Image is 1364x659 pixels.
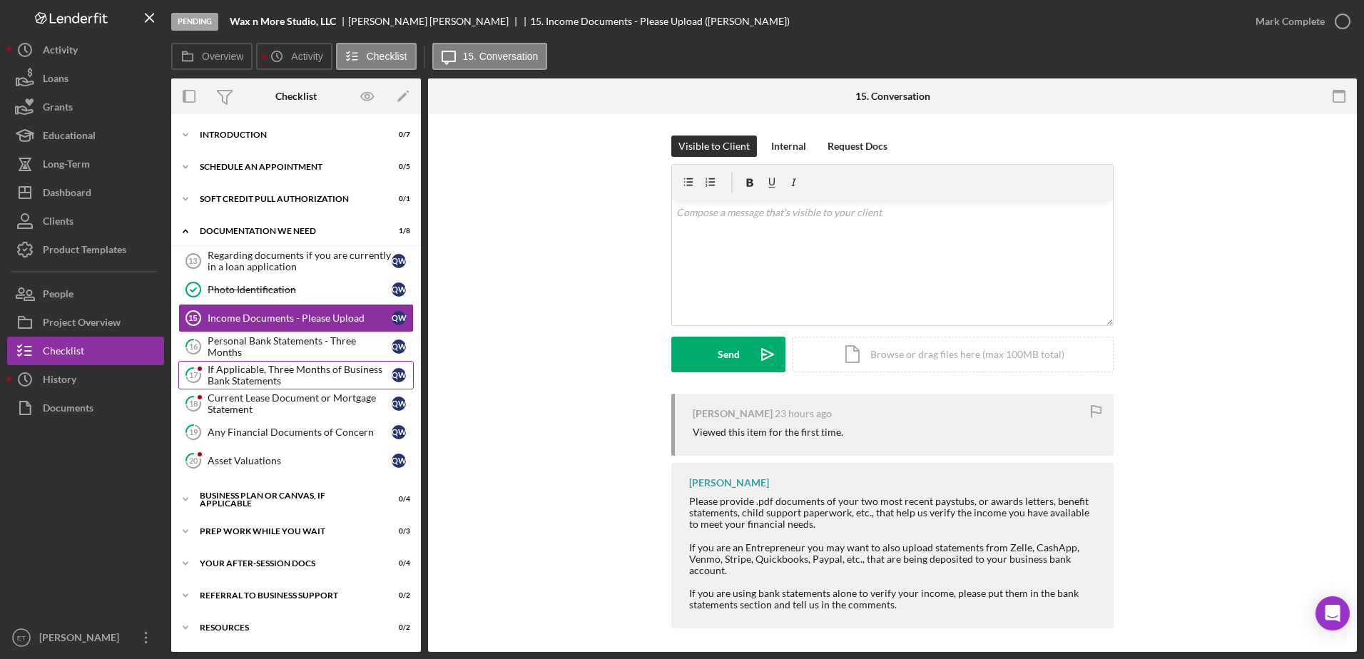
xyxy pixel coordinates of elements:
[463,51,539,62] label: 15. Conversation
[208,250,392,272] div: Regarding documents if you are currently in a loan application
[689,542,1099,576] div: If you are an Entrepreneur you may want to also upload statements from Zelle, CashApp, Venmo, Str...
[275,91,317,102] div: Checklist
[530,16,790,27] div: 15. Income Documents - Please Upload ([PERSON_NAME])
[7,280,164,308] button: People
[7,93,164,121] a: Grants
[392,254,406,268] div: Q W
[230,16,336,27] b: Wax n More Studio, LLC
[188,314,197,322] tspan: 15
[189,399,198,408] tspan: 18
[200,527,375,536] div: Prep Work While You Wait
[7,337,164,365] button: Checklist
[385,527,410,536] div: 0 / 3
[385,163,410,171] div: 0 / 5
[43,93,73,125] div: Grants
[208,426,392,438] div: Any Financial Documents of Concern
[385,591,410,600] div: 0 / 2
[200,623,375,632] div: Resources
[855,91,930,102] div: 15. Conversation
[43,337,84,369] div: Checklist
[7,394,164,422] button: Documents
[178,361,414,389] a: 17If Applicable, Three Months of Business Bank StatementsQW
[7,64,164,93] button: Loans
[200,591,375,600] div: Referral to Business Support
[43,235,126,267] div: Product Templates
[432,43,548,70] button: 15. Conversation
[200,491,375,508] div: Business Plan or Canvas, if applicable
[178,446,414,475] a: 20Asset ValuationsQW
[385,623,410,632] div: 0 / 2
[36,623,128,655] div: [PERSON_NAME]
[208,364,392,387] div: If Applicable, Three Months of Business Bank Statements
[189,456,198,465] tspan: 20
[43,308,121,340] div: Project Overview
[385,131,410,139] div: 0 / 7
[171,43,253,70] button: Overview
[820,136,895,157] button: Request Docs
[1315,596,1350,630] div: Open Intercom Messenger
[43,280,73,312] div: People
[689,588,1099,611] div: If you are using bank statements alone to verify your income, please put them in the bank stateme...
[256,43,332,70] button: Activity
[367,51,407,62] label: Checklist
[385,227,410,235] div: 1 / 8
[171,13,218,31] div: Pending
[1256,7,1325,36] div: Mark Complete
[43,150,90,182] div: Long-Term
[17,634,26,642] text: ET
[7,178,164,207] button: Dashboard
[7,235,164,264] button: Product Templates
[200,227,375,235] div: Documentation We Need
[671,337,785,372] button: Send
[693,426,843,438] div: Viewed this item for the first time.
[392,454,406,468] div: Q W
[208,312,392,324] div: Income Documents - Please Upload
[43,207,73,239] div: Clients
[336,43,417,70] button: Checklist
[764,136,813,157] button: Internal
[1241,7,1357,36] button: Mark Complete
[43,36,78,68] div: Activity
[392,311,406,325] div: Q W
[178,304,414,332] a: 15Income Documents - Please UploadQW
[689,496,1099,530] div: Please provide .pdf documents of your two most recent paystubs, or awards letters, benefit statem...
[7,623,164,652] button: ET[PERSON_NAME]
[7,365,164,394] button: History
[43,365,76,397] div: History
[189,370,198,379] tspan: 17
[718,337,740,372] div: Send
[7,36,164,64] button: Activity
[671,136,757,157] button: Visible to Client
[178,418,414,446] a: 19Any Financial Documents of ConcernQW
[689,477,769,489] div: [PERSON_NAME]
[208,284,392,295] div: Photo Identification
[188,257,197,265] tspan: 13
[178,389,414,418] a: 18Current Lease Document or Mortgage StatementQW
[348,16,521,27] div: [PERSON_NAME] [PERSON_NAME]
[678,136,750,157] div: Visible to Client
[392,397,406,411] div: Q W
[392,339,406,354] div: Q W
[693,408,773,419] div: [PERSON_NAME]
[202,51,243,62] label: Overview
[43,394,93,426] div: Documents
[392,282,406,297] div: Q W
[7,308,164,337] button: Project Overview
[392,368,406,382] div: Q W
[43,121,96,153] div: Educational
[189,342,198,351] tspan: 16
[200,559,375,568] div: Your After-Session Docs
[7,121,164,150] button: Educational
[7,207,164,235] button: Clients
[392,425,406,439] div: Q W
[200,195,375,203] div: Soft Credit Pull Authorization
[189,427,198,436] tspan: 19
